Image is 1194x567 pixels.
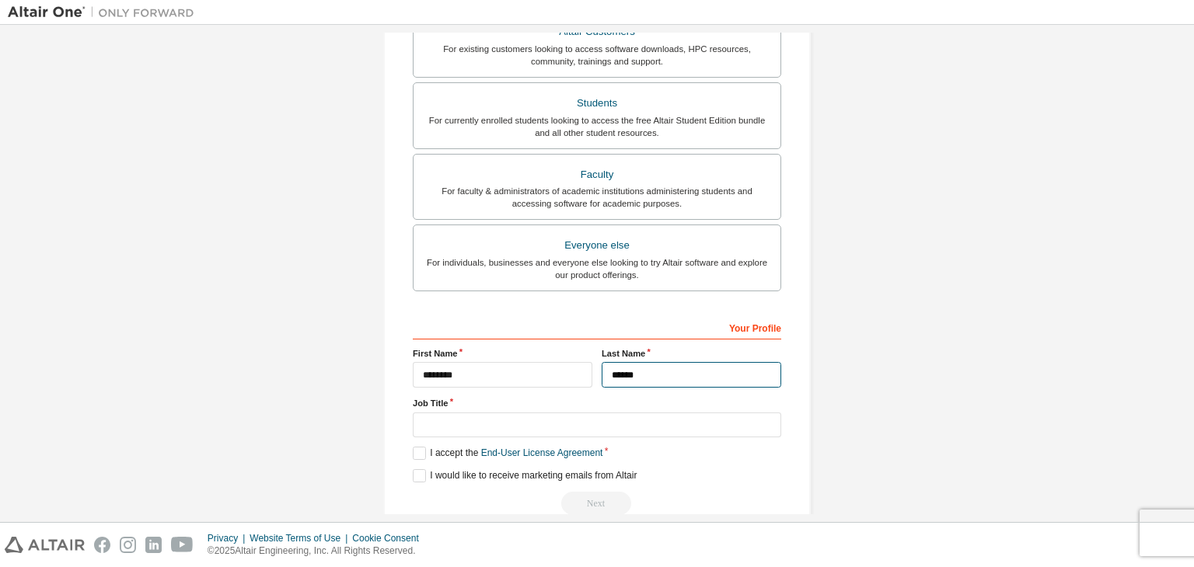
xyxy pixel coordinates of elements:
[208,544,428,558] p: © 2025 Altair Engineering, Inc. All Rights Reserved.
[171,537,194,553] img: youtube.svg
[352,532,428,544] div: Cookie Consent
[8,5,202,20] img: Altair One
[5,537,85,553] img: altair_logo.svg
[94,537,110,553] img: facebook.svg
[423,235,771,256] div: Everyone else
[413,447,602,460] label: I accept the
[423,43,771,68] div: For existing customers looking to access software downloads, HPC resources, community, trainings ...
[423,164,771,186] div: Faculty
[481,447,603,458] a: End-User License Agreement
[413,397,781,409] label: Job Title
[423,92,771,114] div: Students
[602,347,781,360] label: Last Name
[423,256,771,281] div: For individuals, businesses and everyone else looking to try Altair software and explore our prod...
[423,185,771,210] div: For faculty & administrators of academic institutions administering students and accessing softwa...
[413,469,637,482] label: I would like to receive marketing emails from Altair
[423,114,771,139] div: For currently enrolled students looking to access the free Altair Student Edition bundle and all ...
[120,537,136,553] img: instagram.svg
[145,537,162,553] img: linkedin.svg
[208,532,250,544] div: Privacy
[250,532,352,544] div: Website Terms of Use
[413,347,592,360] label: First Name
[413,492,781,515] div: Read and acccept EULA to continue
[413,315,781,339] div: Your Profile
